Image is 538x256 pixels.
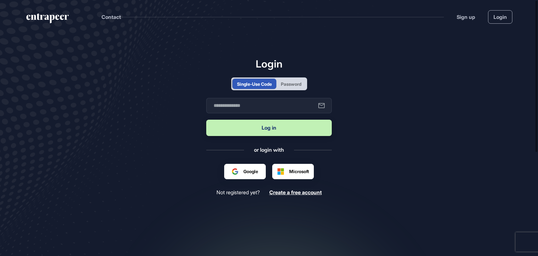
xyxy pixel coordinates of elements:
a: entrapeer-logo [26,13,69,26]
div: Single-Use Code [237,81,272,87]
div: Password [281,81,301,87]
h1: Login [206,58,332,70]
span: Microsoft [289,168,309,175]
span: Not registered yet? [216,189,260,196]
a: Create a free account [269,189,322,196]
a: Sign up [457,13,475,21]
a: Login [488,10,512,24]
div: or login with [254,146,284,153]
button: Contact [102,13,121,21]
button: Log in [206,120,332,136]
